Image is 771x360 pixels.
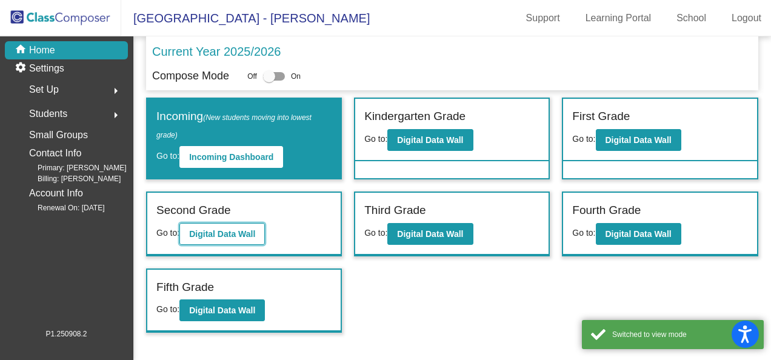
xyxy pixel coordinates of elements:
[15,43,29,58] mat-icon: home
[18,173,121,184] span: Billing: [PERSON_NAME]
[156,202,231,219] label: Second Grade
[18,162,127,173] span: Primary: [PERSON_NAME]
[29,105,67,122] span: Students
[606,229,672,239] b: Digital Data Wall
[29,185,83,202] p: Account Info
[121,8,370,28] span: [GEOGRAPHIC_DATA] - [PERSON_NAME]
[152,68,229,84] p: Compose Mode
[576,8,661,28] a: Learning Portal
[29,81,59,98] span: Set Up
[572,134,595,144] span: Go to:
[397,229,463,239] b: Digital Data Wall
[29,43,55,58] p: Home
[108,84,123,98] mat-icon: arrow_right
[156,304,179,314] span: Go to:
[29,127,88,144] p: Small Groups
[179,146,283,168] button: Incoming Dashboard
[156,113,312,139] span: (New students moving into lowest grade)
[572,108,630,125] label: First Grade
[189,152,273,162] b: Incoming Dashboard
[364,202,426,219] label: Third Grade
[516,8,570,28] a: Support
[364,108,466,125] label: Kindergarten Grade
[667,8,716,28] a: School
[29,61,64,76] p: Settings
[108,108,123,122] mat-icon: arrow_right
[387,223,473,245] button: Digital Data Wall
[606,135,672,145] b: Digital Data Wall
[156,108,332,142] label: Incoming
[179,223,265,245] button: Digital Data Wall
[387,129,473,151] button: Digital Data Wall
[572,202,641,219] label: Fourth Grade
[397,135,463,145] b: Digital Data Wall
[152,42,281,61] p: Current Year 2025/2026
[612,329,755,340] div: Switched to view mode
[189,305,255,315] b: Digital Data Wall
[247,71,257,82] span: Off
[15,61,29,76] mat-icon: settings
[364,228,387,238] span: Go to:
[596,223,681,245] button: Digital Data Wall
[179,299,265,321] button: Digital Data Wall
[156,279,214,296] label: Fifth Grade
[291,71,301,82] span: On
[156,228,179,238] span: Go to:
[29,145,81,162] p: Contact Info
[572,228,595,238] span: Go to:
[189,229,255,239] b: Digital Data Wall
[596,129,681,151] button: Digital Data Wall
[364,134,387,144] span: Go to:
[156,151,179,161] span: Go to:
[18,202,104,213] span: Renewal On: [DATE]
[722,8,771,28] a: Logout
